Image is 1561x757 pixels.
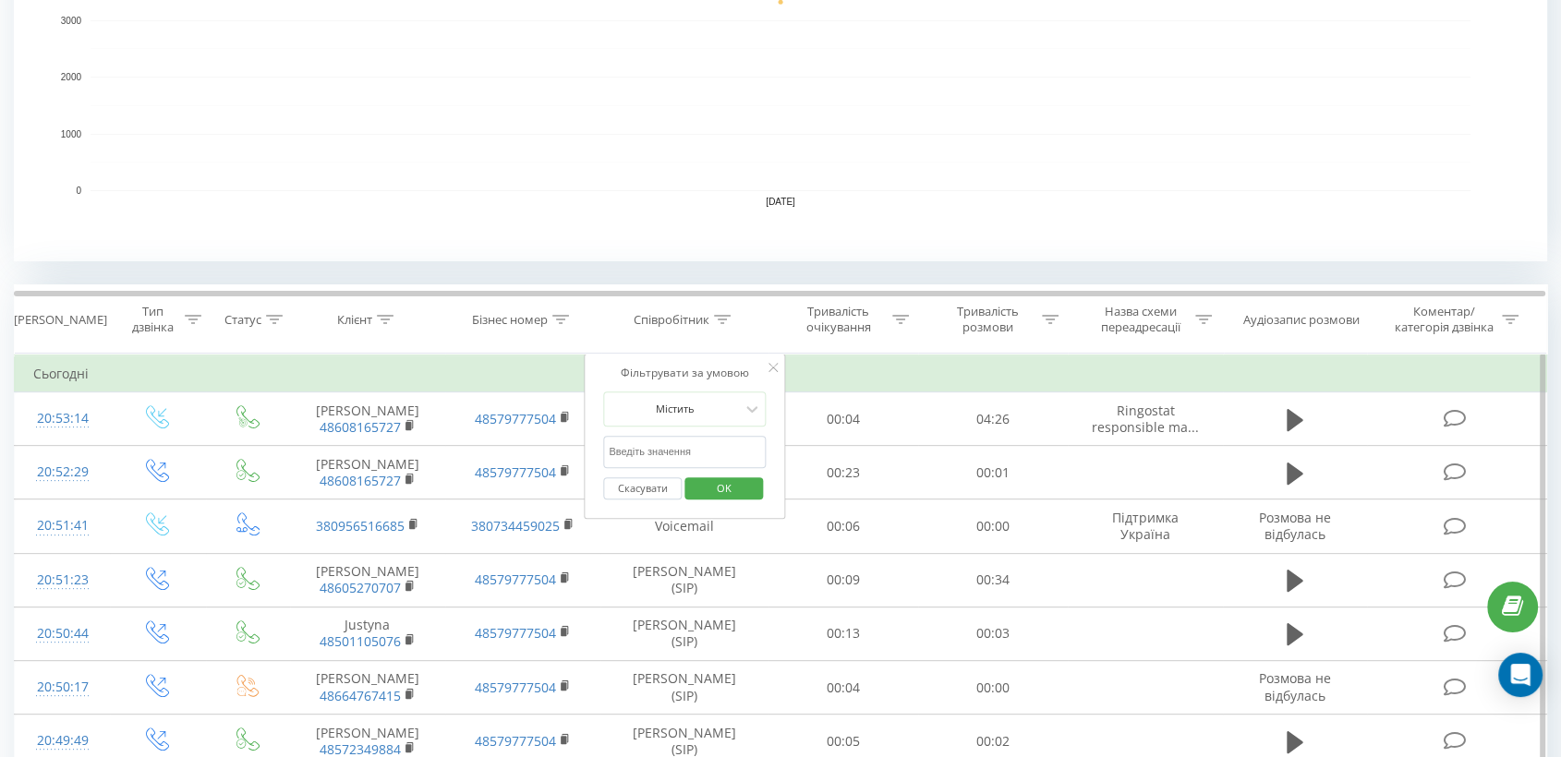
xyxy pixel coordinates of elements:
div: Тривалість очікування [789,304,888,335]
td: 00:04 [768,392,918,446]
a: 48608165727 [320,472,401,489]
a: 48579777504 [475,463,556,481]
div: Назва схеми переадресації [1092,304,1191,335]
a: 48579777504 [475,624,556,642]
div: Фільтрувати за умовою [603,364,766,382]
a: 48664767415 [320,687,401,704]
td: [PERSON_NAME] [290,392,445,446]
div: Open Intercom Messenger [1498,653,1543,697]
td: 04:26 [918,392,1068,446]
td: 00:13 [768,607,918,660]
a: 380734459025 [471,517,560,535]
td: 00:34 [918,553,1068,607]
div: 20:53:14 [33,401,91,437]
td: [PERSON_NAME] (SIP) [600,607,768,660]
div: 20:51:41 [33,508,91,544]
div: 20:50:17 [33,669,91,705]
span: OK [698,474,750,502]
td: 00:03 [918,607,1068,660]
button: OK [684,477,763,500]
a: 48579777504 [475,410,556,427]
td: 00:00 [918,661,1068,715]
a: 48579777504 [475,732,556,750]
td: 00:01 [918,446,1068,499]
td: 00:06 [768,499,918,553]
text: 0 [76,186,81,196]
td: 00:00 [918,499,1068,553]
div: Бізнес номер [472,312,548,328]
a: 48579777504 [475,571,556,588]
div: 20:50:44 [33,616,91,652]
text: 3000 [61,16,82,26]
span: Розмова не відбулась [1259,509,1331,543]
td: [PERSON_NAME] (SIP) [600,661,768,715]
td: [PERSON_NAME] [290,446,445,499]
text: 2000 [61,72,82,82]
a: 48579777504 [475,679,556,696]
a: 48608165727 [320,418,401,436]
div: Співробітник [634,312,709,328]
td: Сьогодні [15,355,1547,392]
td: [PERSON_NAME] (SIP) [600,553,768,607]
text: [DATE] [766,197,795,207]
div: Тип дзвінка [127,304,180,335]
a: 48501105076 [320,632,401,650]
button: Скасувати [603,477,682,500]
span: Ringostat responsible ma... [1092,402,1199,436]
div: Аудіозапис розмови [1243,312,1360,328]
td: [PERSON_NAME] [290,661,445,715]
td: Voicemail [600,499,768,553]
div: Коментар/категорія дзвінка [1389,304,1497,335]
a: 48605270707 [320,579,401,596]
div: 20:51:23 [33,562,91,598]
td: Justyna [290,607,445,660]
div: Тривалість розмови [938,304,1037,335]
td: 00:09 [768,553,918,607]
a: 380956516685 [316,517,405,535]
div: Статус [224,312,261,328]
td: Підтримка Україна [1068,499,1223,553]
td: 00:23 [768,446,918,499]
text: 1000 [61,129,82,139]
input: Введіть значення [603,436,766,468]
td: [PERSON_NAME] [290,553,445,607]
div: Клієнт [337,312,372,328]
td: 00:04 [768,661,918,715]
div: 20:52:29 [33,454,91,490]
span: Розмова не відбулась [1259,669,1331,703]
div: [PERSON_NAME] [14,312,107,328]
